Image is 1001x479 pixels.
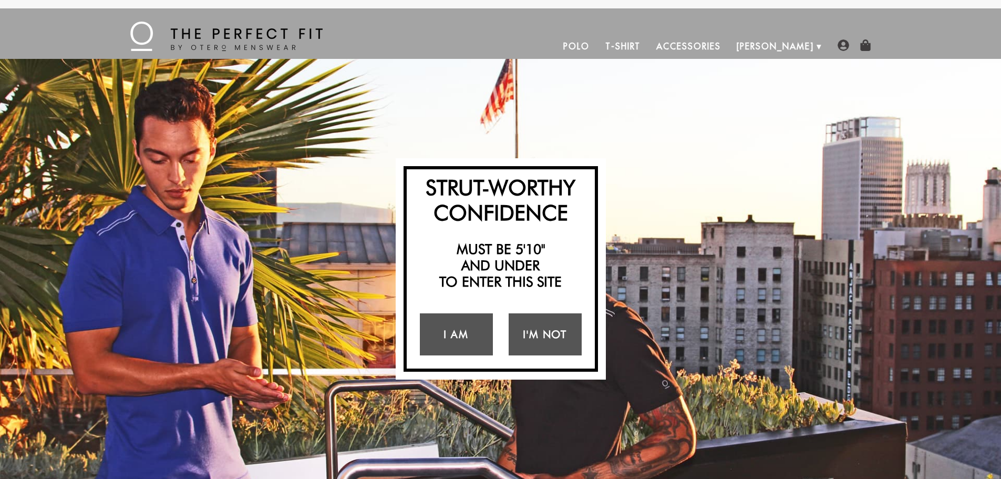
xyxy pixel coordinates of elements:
a: I Am [420,313,493,355]
h2: Strut-Worthy Confidence [412,175,590,225]
img: The Perfect Fit - by Otero Menswear - Logo [130,22,323,51]
h2: Must be 5'10" and under to enter this site [412,241,590,290]
a: T-Shirt [597,34,648,59]
a: Polo [555,34,597,59]
a: Accessories [648,34,728,59]
a: [PERSON_NAME] [729,34,822,59]
img: user-account-icon.png [838,39,849,51]
img: shopping-bag-icon.png [860,39,871,51]
a: I'm Not [509,313,582,355]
